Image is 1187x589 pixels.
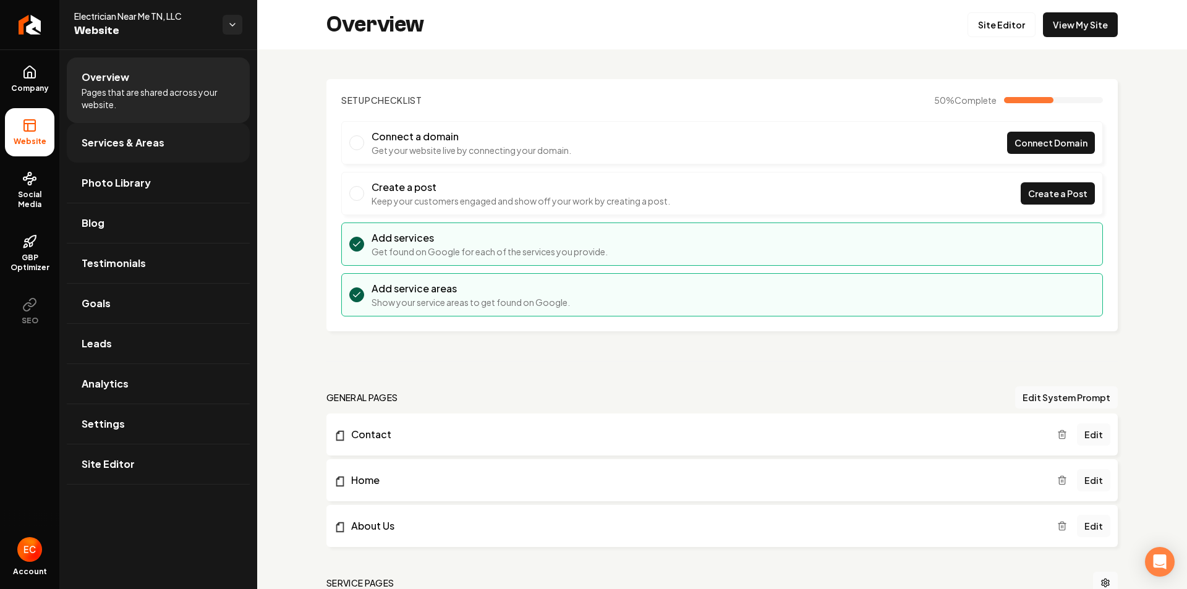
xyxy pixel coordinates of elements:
[372,296,570,308] p: Show your service areas to get found on Google.
[82,70,129,85] span: Overview
[74,10,213,22] span: Electrician Near Me TN, LLC
[372,245,608,258] p: Get found on Google for each of the services you provide.
[1007,132,1095,154] a: Connect Domain
[372,281,570,296] h3: Add service areas
[5,190,54,210] span: Social Media
[968,12,1036,37] a: Site Editor
[1015,386,1118,409] button: Edit System Prompt
[67,244,250,283] a: Testimonials
[9,137,51,146] span: Website
[1028,187,1087,200] span: Create a Post
[934,94,997,106] span: 50 %
[19,15,41,35] img: Rebolt Logo
[6,83,54,93] span: Company
[372,129,571,144] h3: Connect a domain
[341,94,422,106] h2: Checklist
[326,391,398,404] h2: general pages
[82,176,151,190] span: Photo Library
[1021,182,1095,205] a: Create a Post
[5,224,54,282] a: GBP Optimizer
[372,231,608,245] h3: Add services
[82,457,135,472] span: Site Editor
[5,287,54,336] button: SEO
[67,444,250,484] a: Site Editor
[67,203,250,243] a: Blog
[82,336,112,351] span: Leads
[82,86,235,111] span: Pages that are shared across your website.
[341,95,371,106] span: Setup
[334,473,1057,488] a: Home
[82,135,164,150] span: Services & Areas
[13,567,47,577] span: Account
[82,216,104,231] span: Blog
[1077,469,1110,491] a: Edit
[74,22,213,40] span: Website
[17,537,42,562] img: Ethan Cooper
[82,296,111,311] span: Goals
[326,577,394,589] h2: Service Pages
[17,537,42,562] button: Open user button
[1015,137,1087,150] span: Connect Domain
[17,316,43,326] span: SEO
[5,161,54,219] a: Social Media
[334,427,1057,442] a: Contact
[82,376,129,391] span: Analytics
[372,180,670,195] h3: Create a post
[82,256,146,271] span: Testimonials
[955,95,997,106] span: Complete
[67,324,250,363] a: Leads
[326,12,424,37] h2: Overview
[372,195,670,207] p: Keep your customers engaged and show off your work by creating a post.
[67,404,250,444] a: Settings
[67,364,250,404] a: Analytics
[67,284,250,323] a: Goals
[334,519,1057,533] a: About Us
[372,144,571,156] p: Get your website live by connecting your domain.
[82,417,125,431] span: Settings
[1077,515,1110,537] a: Edit
[1077,423,1110,446] a: Edit
[5,55,54,103] a: Company
[5,253,54,273] span: GBP Optimizer
[67,123,250,163] a: Services & Areas
[1043,12,1118,37] a: View My Site
[67,163,250,203] a: Photo Library
[1145,547,1175,577] div: Open Intercom Messenger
